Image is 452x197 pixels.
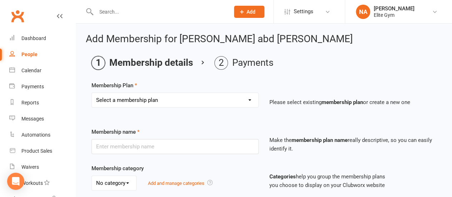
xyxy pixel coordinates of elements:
[234,6,264,18] button: Add
[9,7,26,25] a: Clubworx
[9,111,75,127] a: Messages
[21,180,43,186] div: Workouts
[91,128,140,136] label: Membership name
[292,137,348,143] strong: membership plan name
[9,159,75,175] a: Waivers
[374,5,414,12] div: [PERSON_NAME]
[21,35,46,41] div: Dashboard
[21,116,44,122] div: Messages
[91,81,137,90] label: Membership Plan
[9,79,75,95] a: Payments
[9,175,75,191] a: Workouts
[21,68,41,73] div: Calendar
[86,34,442,45] h2: Add Membership for [PERSON_NAME] abd [PERSON_NAME]
[269,173,296,180] strong: Categories
[91,164,144,173] label: Membership category
[374,12,414,18] div: Elite Gym
[247,9,255,15] span: Add
[94,7,225,17] input: Search...
[21,51,38,57] div: People
[9,46,75,63] a: People
[21,132,50,138] div: Automations
[21,100,39,105] div: Reports
[269,136,437,153] p: Make the really descriptive, so you can easily identify it.
[356,5,370,19] div: NA
[322,99,363,105] strong: membership plan
[9,127,75,143] a: Automations
[269,98,437,107] p: Please select existing or create a new one
[294,4,313,20] span: Settings
[21,84,44,89] div: Payments
[91,139,259,154] input: Enter membership name
[21,148,52,154] div: Product Sales
[9,143,75,159] a: Product Sales
[21,164,39,170] div: Waivers
[9,95,75,111] a: Reports
[91,56,193,70] li: Membership details
[148,181,204,186] a: Add and manage categories
[269,172,437,189] p: help you group the membership plans you choose to display on your Clubworx website
[9,63,75,79] a: Calendar
[9,30,75,46] a: Dashboard
[214,56,273,70] li: Payments
[7,173,24,190] div: Open Intercom Messenger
